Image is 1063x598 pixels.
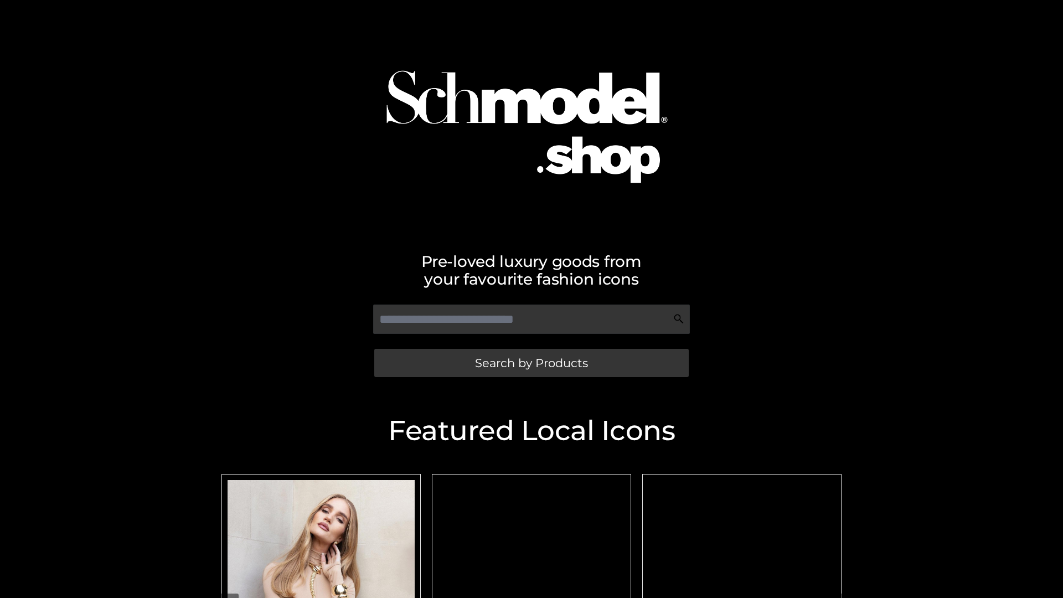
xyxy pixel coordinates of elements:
h2: Pre-loved luxury goods from your favourite fashion icons [216,252,847,288]
img: Search Icon [673,313,684,324]
h2: Featured Local Icons​ [216,417,847,445]
span: Search by Products [475,357,588,369]
a: Search by Products [374,349,689,377]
